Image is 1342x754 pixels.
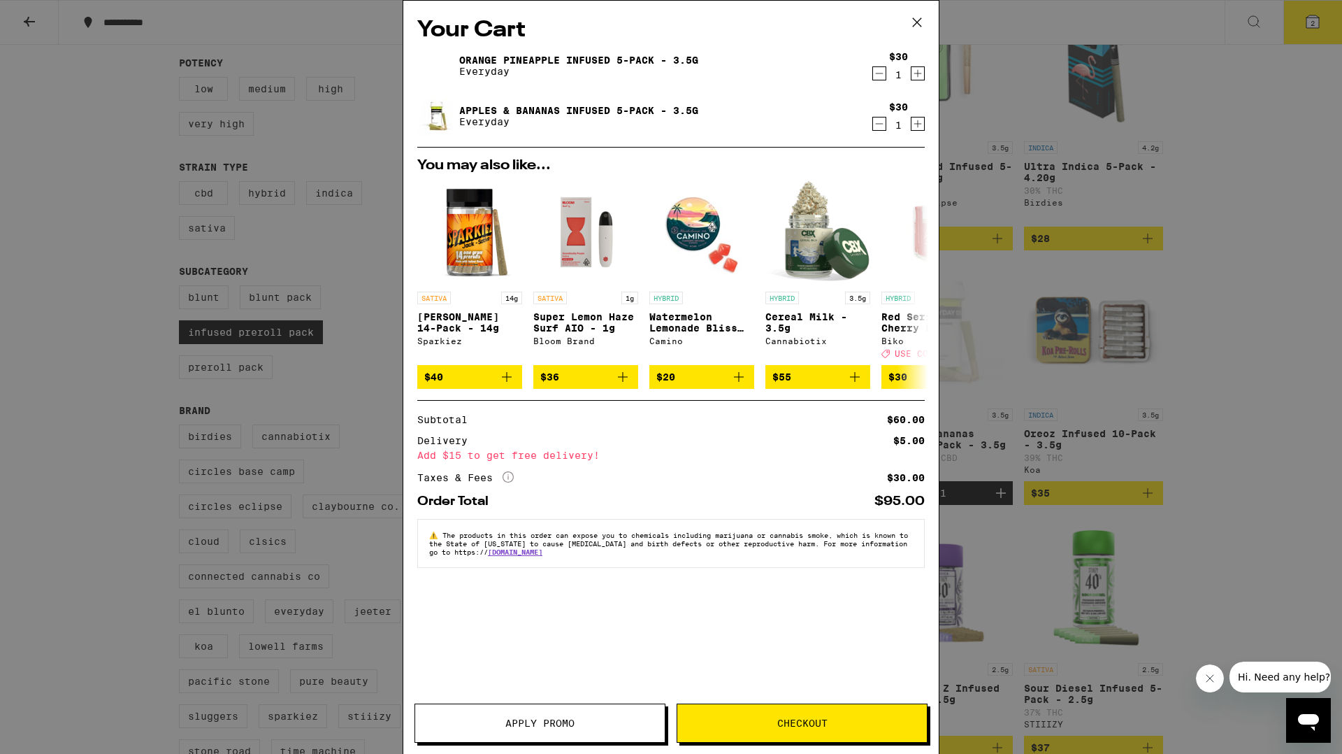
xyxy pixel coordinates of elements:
div: Subtotal [417,415,477,425]
img: Apples & Bananas Infused 5-Pack - 3.5g [417,97,456,136]
button: Add to bag [417,365,522,389]
div: Delivery [417,436,477,446]
button: Add to bag [881,365,986,389]
iframe: メッセージを閉じる [1196,664,1224,692]
button: Apply Promo [414,704,665,743]
div: Biko [881,336,986,346]
a: Open page for Cereal Milk - 3.5g from Cannabiotix [765,180,870,365]
p: Everyday [459,66,698,77]
img: Orange Pineapple Infused 5-Pack - 3.5g [417,46,456,85]
p: HYBRID [765,292,799,304]
div: 1 [889,120,908,131]
span: Apply Promo [505,718,575,728]
div: Order Total [417,495,498,508]
button: Add to bag [765,365,870,389]
span: USE CODE 35OFF [895,349,973,358]
h2: You may also like... [417,159,925,173]
img: Cannabiotix - Cereal Milk - 3.5g [765,180,870,285]
div: $95.00 [874,495,925,508]
p: Red Series: Cherry Fanta - 3.5g [881,311,986,334]
p: Cereal Milk - 3.5g [765,311,870,334]
button: Decrement [872,117,886,131]
button: Increment [911,66,925,80]
img: Sparkiez - Jack 14-Pack - 14g [417,180,522,285]
iframe: 会社からのメッセージ [1229,662,1331,692]
p: 3.5g [845,292,870,304]
img: Bloom Brand - Super Lemon Haze Surf AIO - 1g [533,180,638,285]
div: Cannabiotix [765,336,870,346]
p: Watermelon Lemonade Bliss Gummies [649,311,754,334]
h2: Your Cart [417,15,925,46]
span: $30 [888,371,907,383]
a: Orange Pineapple Infused 5-Pack - 3.5g [459,55,698,66]
button: Add to bag [533,365,638,389]
a: Open page for Super Lemon Haze Surf AIO - 1g from Bloom Brand [533,180,638,365]
img: Camino - Watermelon Lemonade Bliss Gummies [649,180,754,285]
span: $40 [424,371,443,383]
p: 14g [501,292,522,304]
div: Camino [649,336,754,346]
div: $5.00 [893,436,925,446]
p: [PERSON_NAME] 14-Pack - 14g [417,311,522,334]
p: 1g [621,292,638,304]
p: SATIVA [533,292,567,304]
button: Checkout [677,704,928,743]
div: $30 [889,101,908,113]
img: Biko - Red Series: Cherry Fanta - 3.5g [881,180,986,285]
a: Open page for Jack 14-Pack - 14g from Sparkiez [417,180,522,365]
p: HYBRID [649,292,683,304]
button: Increment [911,117,925,131]
span: $20 [656,371,675,383]
a: [DOMAIN_NAME] [488,548,542,556]
span: ⚠️ [429,531,442,539]
p: Everyday [459,116,698,127]
div: Taxes & Fees [417,471,514,484]
a: Open page for Red Series: Cherry Fanta - 3.5g from Biko [881,180,986,365]
span: Checkout [777,718,828,728]
p: HYBRID [881,292,915,304]
div: Sparkiez [417,336,522,346]
span: $55 [772,371,791,383]
div: $60.00 [887,415,925,425]
span: The products in this order can expose you to chemicals including marijuana or cannabis smoke, whi... [429,531,908,556]
a: Open page for Watermelon Lemonade Bliss Gummies from Camino [649,180,754,365]
div: $30 [889,51,908,62]
iframe: メッセージングウィンドウを開くボタン [1286,698,1331,743]
p: Super Lemon Haze Surf AIO - 1g [533,311,638,334]
div: Bloom Brand [533,336,638,346]
div: $30.00 [887,473,925,483]
div: Add $15 to get free delivery! [417,450,925,460]
button: Decrement [872,66,886,80]
div: 1 [889,69,908,80]
button: Add to bag [649,365,754,389]
a: Apples & Bananas Infused 5-Pack - 3.5g [459,105,698,116]
span: $36 [540,371,559,383]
